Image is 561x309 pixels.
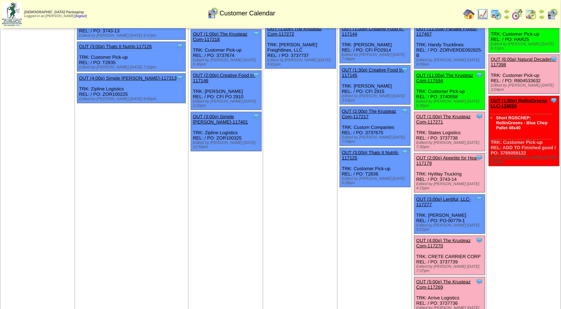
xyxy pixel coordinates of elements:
div: Edited by [PERSON_NAME] [DATE] 7:06pm [342,53,410,61]
span: Customer Calendar [220,10,275,17]
img: arrowleft.gif [539,9,545,14]
div: TRK: [PERSON_NAME] REL: / PO: CFI 2915 [340,66,411,105]
a: OUT (2:00p) Appetite for Hea-117179 [416,155,478,166]
img: calendarinout.gif [525,9,537,20]
div: Edited by [PERSON_NAME] [DATE] 7:09pm [342,135,410,144]
a: OUT (2:00p) The Krusteaz Com-117217 [342,109,396,119]
a: OUT (1:00p) The Krusteaz Com-117271 [416,114,471,125]
img: Tooltip [476,154,483,161]
img: calendarcustomer.gif [547,9,558,20]
img: Tooltip [401,149,408,156]
a: OUT (6:00a) Natural Decadenc-117398 [491,57,556,67]
a: OUT (5:00p) The Krusteaz Com-117269 [416,279,471,290]
span: Logged in as [PERSON_NAME] [24,10,87,18]
div: TRK: Zipline Logistics REL: / PO: ZOR100325 [191,112,262,151]
div: TRK: Handy Trucklines REL: / PO: ZORVERDE092825-B [415,24,485,69]
img: arrowleft.gif [504,9,510,14]
div: Edited by [PERSON_NAME] [DATE] 6:01pm [267,58,336,67]
a: OUT (4:00p) The Krusteaz Com-117270 [416,238,471,248]
a: OUT (3:00p) Simple [PERSON_NAME]-117401 [193,114,248,125]
img: Tooltip [401,108,408,115]
div: Edited by [PERSON_NAME] [DATE] 3:04pm [491,83,559,92]
img: calendarcustomer.gif [207,7,218,19]
div: Edited by [PERSON_NAME] [DATE] 5:22pm [416,223,485,232]
a: OUT (4:00p) Simple [PERSON_NAME]-117313 [79,75,177,81]
div: Edited by [PERSON_NAME] [DATE] 3:53pm [342,94,410,103]
div: Edited by [PERSON_NAME] [DATE] 2:00pm [193,99,261,108]
img: calendarblend.gif [512,9,523,20]
a: (logout) [75,14,87,18]
div: Edited by [PERSON_NAME] [DATE] 6:37pm [491,42,559,51]
div: Edited by [PERSON_NAME] [DATE] 4:50pm [79,97,185,101]
img: Tooltip [401,66,408,73]
a: OUT (1:00p) The Krusteaz Com-117272 [267,26,322,37]
div: Edited by [PERSON_NAME] [DATE] 7:37pm [416,265,485,273]
img: arrowright.gif [539,14,545,20]
img: Tooltip [176,74,184,82]
div: Edited by [PERSON_NAME] [DATE] 7:30pm [416,141,485,149]
div: TRK: [PERSON_NAME] Freightlines, LLC REL: / PO: 3737737 [266,24,336,69]
div: Edited by [PERSON_NAME] [DATE] 6:38pm [416,99,485,108]
img: Tooltip [253,30,260,37]
div: TRK: Custom Companies REL: / PO: 3737675 [340,107,411,146]
img: line_graph.gif [477,9,488,20]
img: Tooltip [476,195,483,203]
img: Tooltip [253,72,260,79]
div: Edited by [PERSON_NAME] [DATE] 4:47pm [79,33,185,38]
a: OUT (3:00p) Thats It Nutriti-117126 [79,44,152,49]
img: Tooltip [476,72,483,79]
div: Edited by [PERSON_NAME] [DATE] 6:08pm [342,177,410,185]
a: OUT (3:00p) Lentiful, LLC-117277 [416,197,471,207]
div: TRK: States Logistics REL: / PO: 3737738 [415,112,485,151]
img: Tooltip [476,237,483,244]
div: TRK: [PERSON_NAME] REL: / PO: CFI PO 2910 [191,71,262,110]
img: Tooltip [476,113,483,120]
a: OUT (1:00p) Creative Food In-117144 [342,26,405,37]
img: Tooltip [550,97,557,104]
a: Short RGSCHEP: RollinGreens - Blue Chep Pallet 48x40 [496,115,548,130]
a: OUT (2:00p) Creative Food In-117146 [193,73,256,83]
div: TRK: Customer Pick-up REL: ADD TO Finished good / PO: 3785059122 [489,96,560,166]
div: TRK: Customer Pick-up REL: / PO: 3740558 [415,71,485,110]
div: TRK: HyWay Trucking REL: / PO: 3743-14 [415,153,485,193]
div: Edited by [PERSON_NAME] [DATE] 4:00pm [416,58,485,67]
div: TRK: Zipline Logistics REL: / PO: ZOR100225 [77,74,185,103]
img: arrowright.gif [504,14,510,20]
a: OUT (11:00a) The Krusteaz Com-117594 [416,73,473,83]
img: calendarprod.gif [490,9,502,20]
div: TRK: Customer Pick-up REL: / PO: 3737674 [191,30,262,69]
img: Tooltip [176,43,184,50]
img: zoroco-logo-small.webp [2,2,22,26]
img: Tooltip [550,56,557,63]
a: OUT (11:00a) Partake Foods-117467 [416,26,478,37]
div: TRK: CRETE CARRIER CORP REL: / PO: 3737739 [415,236,485,275]
div: TRK: Customer Pick-up REL: / PO: HAR25 [489,14,560,53]
div: Edited by [PERSON_NAME] [DATE] 4:15pm [416,182,485,190]
a: OUT (1:00p) RollinGreens LLC-116659 [491,98,547,109]
div: TRK: Customer Pick-up REL: / PO: R804533632 [489,55,560,94]
div: TRK: Customer Pick-up REL: / PO: T2836 [340,148,411,187]
img: Tooltip [253,113,260,120]
span: [DEMOGRAPHIC_DATA] Packaging [24,10,84,14]
div: Edited by [PERSON_NAME] [DATE] 7:22pm [79,65,185,69]
a: OUT (1:30p) Creative Food In-117145 [342,67,405,78]
div: Edited by [PERSON_NAME] [DATE] 5:46pm [193,58,261,67]
div: TRK: Customer Pick-up REL: / PO: T2835 [77,42,185,72]
img: Tooltip [476,278,483,285]
div: TRK: [PERSON_NAME] REL: / PO: PO-00779-1 [415,195,485,234]
a: OUT (1:00p) The Krusteaz Com-117218 [193,31,247,42]
div: Edited by [PERSON_NAME] [DATE] 3:04pm [491,156,559,164]
a: OUT (3:00p) Thats It Nutriti-117125 [342,150,399,161]
div: Edited by [PERSON_NAME] [DATE] 12:58pm [193,141,261,149]
img: home.gif [463,9,475,20]
div: TRK: [PERSON_NAME] REL: / PO: CFI PO2914 [340,24,411,63]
